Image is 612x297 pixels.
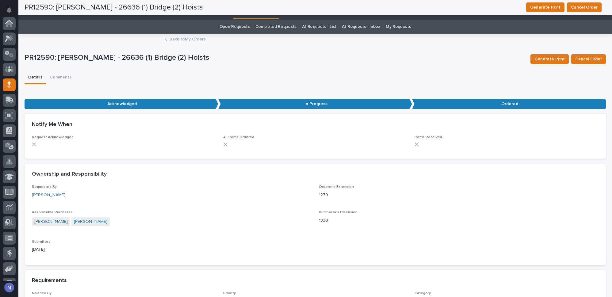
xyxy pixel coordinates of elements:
[255,20,296,34] a: Completed Requests
[3,281,16,294] button: users-avatar
[32,240,51,244] span: Submitted
[319,185,354,189] span: Orderer's Extension
[530,54,569,64] button: Generate Print
[32,211,72,214] span: Responsible Purchaser
[342,20,380,34] a: All Requests - Inbox
[223,135,254,139] span: All Items Ordered
[319,211,358,214] span: Purchaser's Extension
[25,99,218,109] p: Acknowledged
[25,71,46,84] button: Details
[575,55,602,63] span: Cancel Order
[170,35,206,42] a: Back toMy Orders
[3,4,16,17] button: Notifications
[25,53,526,62] p: PR12590: [PERSON_NAME] - 26636 (1) Bridge (2) Hoists
[32,171,107,178] h2: Ownership and Responsibility
[34,219,68,225] a: [PERSON_NAME]
[223,291,236,295] span: Priority
[386,20,411,34] a: My Requests
[571,54,606,64] button: Cancel Order
[74,219,107,225] a: [PERSON_NAME]
[319,192,599,198] p: 1270
[32,185,57,189] span: Requested By
[220,20,250,34] a: Open Requests
[415,135,442,139] span: Items Received
[32,246,312,253] p: [DATE]
[32,135,74,139] span: Request Acknowledged
[32,277,67,284] h2: Requirements
[319,217,599,224] p: 1330
[534,55,565,63] span: Generate Print
[32,192,65,198] a: [PERSON_NAME]
[415,291,431,295] span: Category
[218,99,412,109] p: In Progress
[302,20,336,34] a: All Requests - List
[8,7,16,17] div: Notifications
[32,121,72,128] h2: Notify Me When
[46,71,75,84] button: Comments
[32,291,52,295] span: Needed By
[412,99,606,109] p: Ordered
